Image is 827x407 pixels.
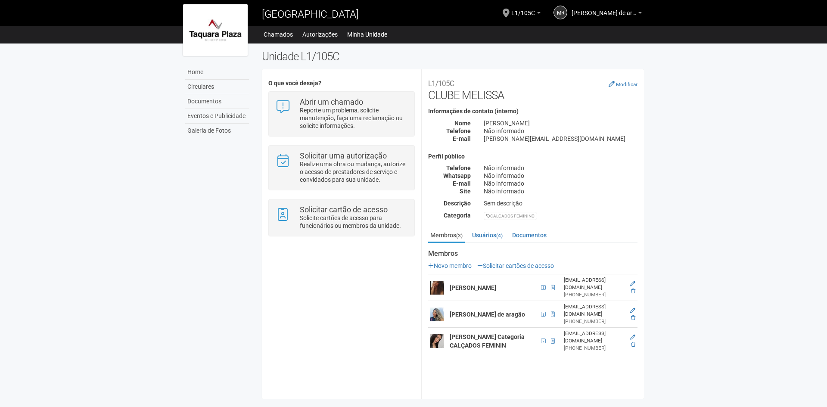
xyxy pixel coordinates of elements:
strong: E-mail [453,135,471,142]
a: Solicitar cartões de acesso [477,262,554,269]
a: Modificar [609,81,637,87]
img: user.png [430,334,444,348]
img: user.png [430,281,444,295]
span: [GEOGRAPHIC_DATA] [262,8,359,20]
strong: Solicitar cartão de acesso [300,205,388,214]
a: Autorizações [302,28,338,40]
div: Sem descrição [477,199,644,207]
strong: Descrição [444,200,471,207]
strong: Membros [428,250,637,258]
a: Abrir um chamado Reporte um problema, solicite manutenção, faça uma reclamação ou solicite inform... [275,98,407,130]
div: [EMAIL_ADDRESS][DOMAIN_NAME] [564,277,623,291]
div: [EMAIL_ADDRESS][DOMAIN_NAME] [564,303,623,318]
h4: O que você deseja? [268,80,414,87]
a: [PERSON_NAME] de aragao [572,11,642,18]
h4: Informações de contato (interno) [428,108,637,115]
a: Solicitar uma autorização Realize uma obra ou mudança, autorize o acesso de prestadores de serviç... [275,152,407,183]
div: [PHONE_NUMBER] [564,291,623,298]
strong: [PERSON_NAME] de aragão [450,311,525,318]
div: [EMAIL_ADDRESS][DOMAIN_NAME] [564,330,623,345]
div: [PERSON_NAME][EMAIL_ADDRESS][DOMAIN_NAME] [477,135,644,143]
div: Não informado [477,187,644,195]
strong: Telefone [446,165,471,171]
h2: CLUBE MELISSA [428,76,637,102]
strong: Abrir um chamado [300,97,363,106]
a: Excluir membro [631,315,635,321]
p: Realize uma obra ou mudança, autorize o acesso de prestadores de serviço e convidados para sua un... [300,160,408,183]
small: Modificar [616,81,637,87]
div: Não informado [477,127,644,135]
a: L1/105C [511,11,541,18]
small: L1/105C [428,79,454,88]
div: CALÇADOS FEMININO [484,212,537,220]
span: L1/105C [511,1,535,16]
a: Home [185,65,249,80]
p: Reporte um problema, solicite manutenção, faça uma reclamação ou solicite informações. [300,106,408,130]
strong: [PERSON_NAME] Categoria CALÇADOS FEMININ [450,333,525,349]
div: [PHONE_NUMBER] [564,345,623,352]
a: Eventos e Publicidade [185,109,249,124]
strong: E-mail [453,180,471,187]
a: Circulares [185,80,249,94]
a: Documentos [185,94,249,109]
small: (3) [456,233,463,239]
a: Editar membro [630,308,635,314]
a: Usuários(4) [470,229,505,242]
a: Novo membro [428,262,472,269]
strong: [PERSON_NAME] [450,284,496,291]
strong: Site [460,188,471,195]
a: Solicitar cartão de acesso Solicite cartões de acesso para funcionários ou membros da unidade. [275,206,407,230]
small: (4) [496,233,503,239]
a: Galeria de Fotos [185,124,249,138]
strong: Whatsapp [443,172,471,179]
div: [PHONE_NUMBER] [564,318,623,325]
h4: Perfil público [428,153,637,160]
p: Solicite cartões de acesso para funcionários ou membros da unidade. [300,214,408,230]
a: mr [553,6,567,19]
div: Não informado [477,172,644,180]
a: Excluir membro [631,288,635,294]
strong: Telefone [446,127,471,134]
span: mariana ribeiro de aragao [572,1,636,16]
strong: Nome [454,120,471,127]
strong: Categoria [444,212,471,219]
a: Minha Unidade [347,28,387,40]
a: Documentos [510,229,549,242]
a: Editar membro [630,334,635,340]
a: Chamados [264,28,293,40]
div: Não informado [477,180,644,187]
strong: Solicitar uma autorização [300,151,387,160]
a: Editar membro [630,281,635,287]
a: Membros(3) [428,229,465,243]
div: Não informado [477,164,644,172]
a: Excluir membro [631,342,635,348]
img: logo.jpg [183,4,248,56]
h2: Unidade L1/105C [262,50,644,63]
img: user.png [430,308,444,321]
div: [PERSON_NAME] [477,119,644,127]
